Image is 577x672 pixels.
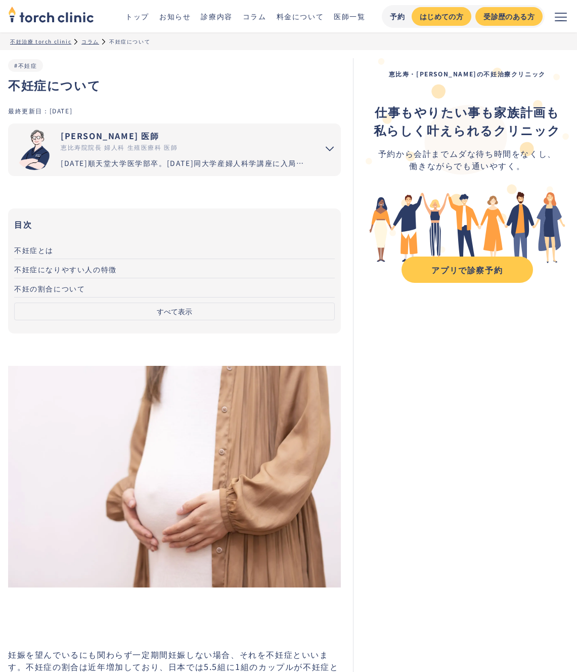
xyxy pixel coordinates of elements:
a: #不妊症 [14,61,37,69]
a: はじめての方 [412,7,471,26]
strong: 私らしく叶えられるクリニック [374,121,561,139]
div: 不妊症について [109,37,150,45]
a: 不妊の割合について [14,278,335,298]
div: ‍ ‍ [374,103,561,139]
a: 不妊症とは [14,240,335,259]
div: 最終更新日： [8,106,50,115]
span: 不妊症になりやすい人の特徴 [14,264,117,274]
div: アプリで診察予約 [411,264,524,276]
a: お知らせ [159,11,191,21]
span: 不妊の割合について [14,283,85,293]
a: 受診歴のある方 [475,7,543,26]
div: 恵比寿院院長 婦人科 生殖医療科 医師 [61,143,310,152]
strong: 恵比寿・[PERSON_NAME]の不妊治療クリニック [389,69,546,78]
strong: 仕事もやりたい事も家族計画も [375,103,559,120]
div: [PERSON_NAME] 医師 [61,130,310,142]
a: [PERSON_NAME] 医師 恵比寿院院長 婦人科 生殖医療科 医師 [DATE]順天堂大学医学部卒。[DATE]同大学産婦人科学講座に入局、周産期救急を中心に研鑽を重ねる。[DATE]国内... [8,123,310,176]
h3: 目次 [14,217,335,232]
div: 予約から会計までムダな待ち時間をなくし、 働きながらでも通いやすく。 [374,147,561,172]
div: 予約 [390,11,406,22]
a: トップ [125,11,149,21]
summary: 市山 卓彦 [PERSON_NAME] 医師 恵比寿院院長 婦人科 生殖医療科 医師 [DATE]順天堂大学医学部卒。[DATE]同大学産婦人科学講座に入局、周産期救急を中心に研鑽を重ねる。[D... [8,123,341,176]
a: 不妊症になりやすい人の特徴 [14,259,335,278]
div: 受診歴のある方 [483,11,535,22]
a: アプリで診察予約 [402,257,533,283]
p: ‍ [8,620,341,632]
ul: パンくずリスト [10,37,567,45]
a: 医師一覧 [334,11,365,21]
a: 不妊治療 torch clinic [10,37,71,45]
a: 診療内容 [201,11,232,21]
img: 市山 卓彦 [14,130,55,170]
div: [DATE]順天堂大学医学部卒。[DATE]同大学産婦人科学講座に入局、周産期救急を中心に研鑽を重ねる。[DATE]国内有数の不妊治療施設セントマザー産婦人科医院で、女性不妊症のみでなく男性不妊... [61,158,310,169]
span: 不妊症とは [14,245,54,255]
div: はじめての方 [420,11,463,22]
h1: 不妊症について [8,76,341,94]
a: 料金について [277,11,324,21]
a: home [8,7,94,25]
div: [DATE] [50,106,73,115]
a: コラム [81,37,99,45]
img: torch clinic [8,3,94,25]
button: すべて表示 [14,303,335,320]
a: コラム [243,11,267,21]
